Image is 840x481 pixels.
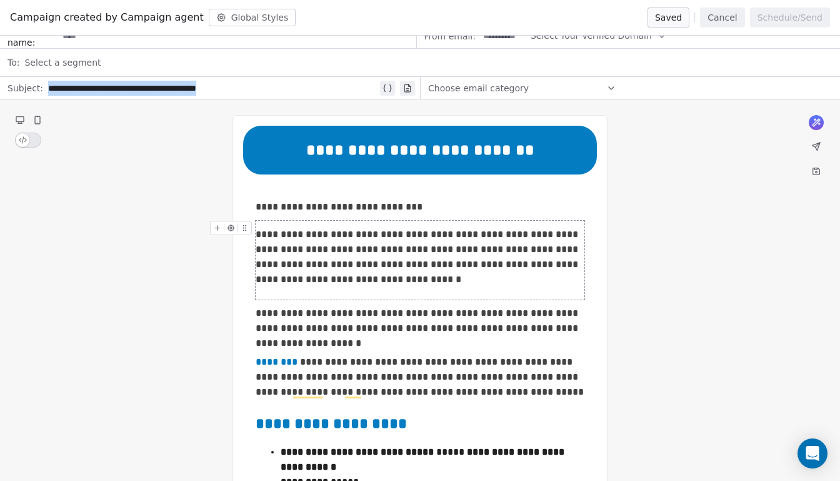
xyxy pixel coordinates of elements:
[424,30,476,43] span: From email:
[700,8,744,28] button: Cancel
[10,10,204,25] span: Campaign created by Campaign agent
[428,82,529,94] span: Choose email category
[7,82,43,98] span: Subject:
[209,9,296,26] button: Global Styles
[7,24,57,49] span: From name:
[7,56,19,69] span: To:
[797,438,827,468] div: Open Intercom Messenger
[531,29,652,43] span: Select Your Verified Domain
[24,56,101,69] span: Select a segment
[750,8,830,28] button: Schedule/Send
[647,8,689,28] button: Saved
